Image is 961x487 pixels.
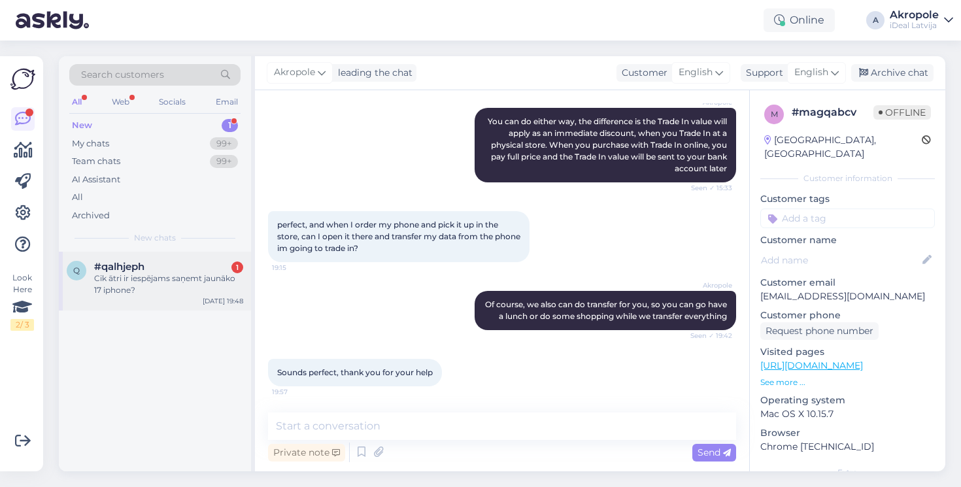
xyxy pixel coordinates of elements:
span: perfect, and when I order my phone and pick it up in the store, can I open it there and transfer ... [277,220,522,253]
span: Sounds perfect, thank you for your help [277,367,433,377]
input: Add a tag [760,209,935,228]
div: Private note [268,444,345,462]
div: AI Assistant [72,173,120,186]
div: New [72,119,92,132]
span: Akropole [274,65,315,80]
div: 1 [231,261,243,273]
span: Search customers [81,68,164,82]
div: Support [741,66,783,80]
div: 1 [222,119,238,132]
span: Akropole [683,280,732,290]
div: Customer [616,66,667,80]
a: [URL][DOMAIN_NAME] [760,360,863,371]
span: 19:15 [272,263,321,273]
div: 2 / 3 [10,319,34,331]
div: 99+ [210,137,238,150]
div: # magqabcv [792,105,873,120]
div: All [72,191,83,204]
div: [GEOGRAPHIC_DATA], [GEOGRAPHIC_DATA] [764,133,922,161]
span: m [771,109,778,119]
span: Offline [873,105,931,120]
div: Customer information [760,173,935,184]
div: A [866,11,885,29]
div: Akropole [890,10,939,20]
p: [EMAIL_ADDRESS][DOMAIN_NAME] [760,290,935,303]
span: 19:57 [272,387,321,397]
p: Customer phone [760,309,935,322]
input: Add name [761,253,920,267]
a: AkropoleiDeal Latvija [890,10,953,31]
div: Email [213,93,241,110]
div: 99+ [210,155,238,168]
div: Socials [156,93,188,110]
span: English [794,65,828,80]
div: Request phone number [760,322,879,340]
span: You can do either way, the difference is the Trade In value will apply as an immediate discount, ... [488,116,729,173]
div: [DATE] 19:48 [203,296,243,306]
div: All [69,93,84,110]
span: Send [698,446,731,458]
div: Look Here [10,272,34,331]
div: Web [109,93,132,110]
p: Customer email [760,276,935,290]
span: New chats [134,232,176,244]
p: Browser [760,426,935,440]
span: Seen ✓ 15:33 [683,183,732,193]
p: Customer tags [760,192,935,206]
div: Online [764,8,835,32]
p: Operating system [760,394,935,407]
div: Extra [760,467,935,479]
p: Customer name [760,233,935,247]
div: Archived [72,209,110,222]
span: English [679,65,713,80]
p: Mac OS X 10.15.7 [760,407,935,421]
p: Chrome [TECHNICAL_ID] [760,440,935,454]
span: q [73,265,80,275]
p: Visited pages [760,345,935,359]
span: Seen ✓ 19:42 [683,331,732,341]
div: My chats [72,137,109,150]
span: Of course, we also can do transfer for you, so you can go have a lunch or do some shopping while ... [485,299,729,321]
div: Cik ātri ir iespējams saņemt jaunāko 17 iphone? [94,273,243,296]
p: See more ... [760,377,935,388]
span: #qalhjeph [94,261,144,273]
img: Askly Logo [10,67,35,92]
div: leading the chat [333,66,413,80]
div: Team chats [72,155,120,168]
div: Archive chat [851,64,934,82]
div: iDeal Latvija [890,20,939,31]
